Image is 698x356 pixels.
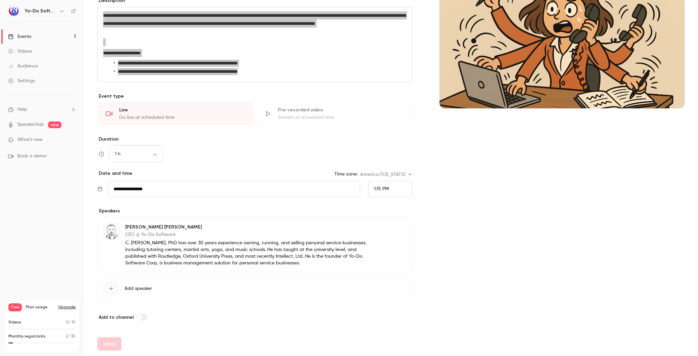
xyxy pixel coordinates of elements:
span: new [48,121,61,128]
p: Videos [8,319,21,325]
img: C. Travis Webb [103,223,120,239]
span: Add to channel [99,314,134,320]
p: Date and time [97,170,132,177]
div: 1 h [109,151,163,157]
span: Book a demo [17,153,46,160]
p: Event type [97,93,413,100]
h6: Yo-Do Software [25,8,56,14]
span: Free [8,303,22,311]
span: What's new [17,136,43,143]
div: Settings [8,78,35,84]
button: Add speaker [97,275,413,302]
p: / 30 [66,334,76,340]
p: Monthly registrants [8,334,46,340]
div: From [368,181,413,197]
section: description [97,7,413,82]
div: LiveGo live at scheduled time [97,102,253,125]
span: 0 [66,320,68,324]
div: Videos [8,48,32,55]
div: Pre-recorded video [278,107,404,113]
span: 2 [66,335,68,339]
a: SpeakerHub [17,121,44,128]
span: Help [17,106,27,113]
div: America/[US_STATE] [360,171,412,178]
span: Plan usage [26,305,54,310]
div: Events [8,33,31,40]
div: C. Travis Webb[PERSON_NAME] [PERSON_NAME]CEO @ Yo-Do SoftwareC. [PERSON_NAME], PhD has over 30 ye... [97,217,413,272]
label: Duration [97,136,413,143]
div: Go live at scheduled time [119,114,245,121]
div: editor [98,7,412,82]
p: C. [PERSON_NAME], PhD has over 30 years experience owning, running, and selling personal service ... [125,240,369,266]
img: Yo-Do Software [8,6,19,16]
li: help-dropdown-opener [8,106,76,113]
label: Time zone: [334,171,358,177]
div: Audience [8,63,38,69]
p: Speakers [97,208,413,214]
span: Add speaker [125,285,152,292]
input: Tue, Feb 17, 2026 [108,181,360,197]
div: Stream at scheduled time [278,114,404,121]
span: 1:15 PM [374,187,389,191]
div: Live [119,107,245,113]
p: [PERSON_NAME] [PERSON_NAME] [125,224,369,231]
button: Upgrade [58,305,76,310]
p: CEO @ Yo-Do Software [125,231,369,238]
div: Pre-recorded videoStream at scheduled time [256,102,412,125]
p: / 10 [66,319,76,325]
